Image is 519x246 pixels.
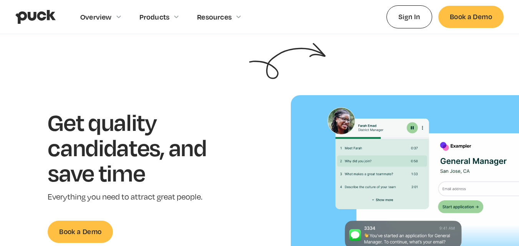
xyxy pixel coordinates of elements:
div: Resources [197,13,232,21]
h1: Get quality candidates, and save time [48,109,230,185]
div: Overview [80,13,112,21]
div: Products [139,13,170,21]
p: Everything you need to attract great people. [48,192,230,203]
a: Sign In [386,5,432,28]
a: Book a Demo [438,6,504,28]
a: Book a Demo [48,221,113,243]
